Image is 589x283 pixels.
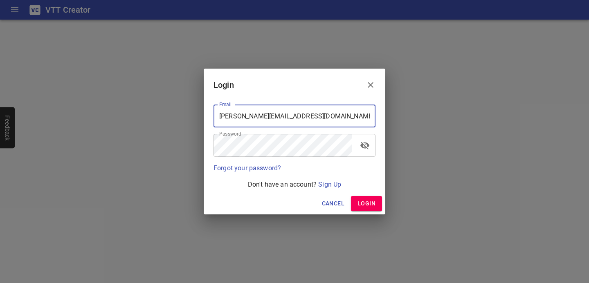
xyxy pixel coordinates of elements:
a: Sign Up [318,180,341,188]
button: Login [351,196,382,211]
span: Cancel [322,198,344,209]
button: toggle password visibility [355,136,375,155]
button: Close [361,75,380,95]
a: Forgot your password? [214,164,281,172]
h6: Login [214,78,234,91]
button: Cancel [319,196,348,211]
span: Login [357,198,375,209]
p: Don't have an account? [214,180,375,189]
